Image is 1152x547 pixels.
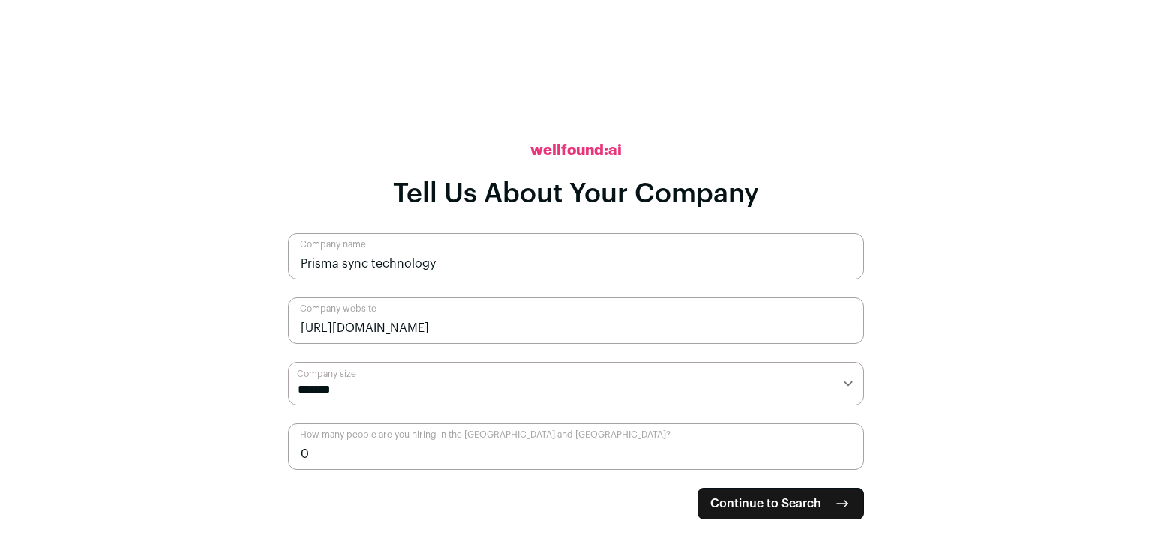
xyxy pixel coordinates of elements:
[710,495,821,513] span: Continue to Search
[530,140,622,161] h2: wellfound:ai
[288,233,864,279] input: Company name
[288,297,864,344] input: Company website
[697,488,864,519] button: Continue to Search
[393,179,759,209] h1: Tell Us About Your Company
[288,423,864,470] input: How many people are you hiring in the US and Canada?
